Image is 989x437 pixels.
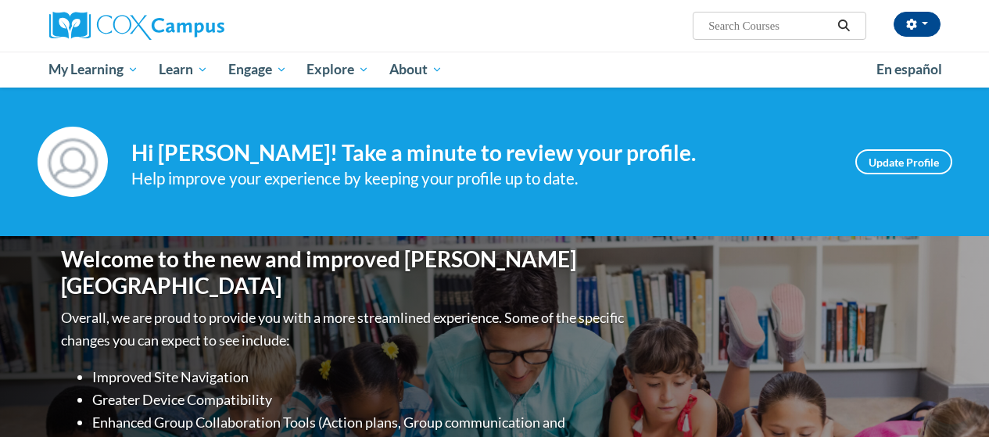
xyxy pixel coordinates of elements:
[38,52,952,88] div: Main menu
[306,60,369,79] span: Explore
[39,52,149,88] a: My Learning
[855,149,952,174] a: Update Profile
[707,16,832,35] input: Search Courses
[876,61,942,77] span: En español
[379,52,453,88] a: About
[866,53,952,86] a: En español
[228,60,287,79] span: Engage
[218,52,297,88] a: Engage
[48,60,138,79] span: My Learning
[296,52,379,88] a: Explore
[92,389,628,411] li: Greater Device Compatibility
[49,12,331,40] a: Cox Campus
[159,60,208,79] span: Learn
[894,12,941,37] button: Account Settings
[92,366,628,389] li: Improved Site Navigation
[131,166,832,192] div: Help improve your experience by keeping your profile up to date.
[149,52,218,88] a: Learn
[49,12,224,40] img: Cox Campus
[926,374,976,424] iframe: Button to launch messaging window
[61,246,628,299] h1: Welcome to the new and improved [PERSON_NAME][GEOGRAPHIC_DATA]
[832,16,855,35] button: Search
[61,306,628,352] p: Overall, we are proud to provide you with a more streamlined experience. Some of the specific cha...
[131,140,832,167] h4: Hi [PERSON_NAME]! Take a minute to review your profile.
[389,60,443,79] span: About
[38,127,108,197] img: Profile Image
